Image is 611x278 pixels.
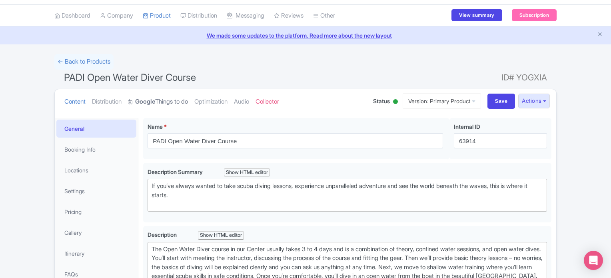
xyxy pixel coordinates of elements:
span: PADI Open Water Diver Course [64,72,196,83]
a: Reviews [274,5,304,27]
a: Dashboard [54,5,90,27]
a: Pricing [56,203,136,221]
a: Company [100,5,133,27]
strong: Google [135,97,155,106]
a: GoogleThings to do [128,89,188,114]
span: Name [148,123,163,130]
span: Description [148,231,178,238]
span: Status [373,97,390,105]
div: If you’ve always wanted to take scuba diving lessons, experience unparalleled adventure and see t... [152,182,543,209]
button: Close announcement [597,30,603,40]
a: Audio [234,89,249,114]
a: Content [64,89,86,114]
div: Show HTML editor [198,231,244,240]
span: Description Summary [148,168,204,175]
div: Open Intercom Messenger [584,251,603,270]
a: Messaging [227,5,264,27]
a: Settings [56,182,136,200]
a: Collector [256,89,279,114]
div: Show HTML editor [224,168,270,177]
div: Active [391,96,399,108]
a: Distribution [92,89,122,114]
a: View summary [451,9,502,21]
a: We made some updates to the platform. Read more about the new layout [5,31,606,40]
a: Booking Info [56,140,136,158]
a: Optimization [194,89,228,114]
a: General [56,120,136,138]
a: Locations [56,161,136,179]
a: Distribution [180,5,217,27]
a: Version: Primary Product [403,93,481,109]
a: Subscription [512,9,557,21]
button: Actions [518,94,550,108]
a: Other [313,5,335,27]
span: ID# YOGXIA [501,70,547,86]
a: Itinerary [56,244,136,262]
input: Save [487,94,515,109]
a: ← Back to Products [54,54,114,70]
span: Internal ID [454,123,480,130]
a: Gallery [56,224,136,242]
a: Product [143,5,171,27]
